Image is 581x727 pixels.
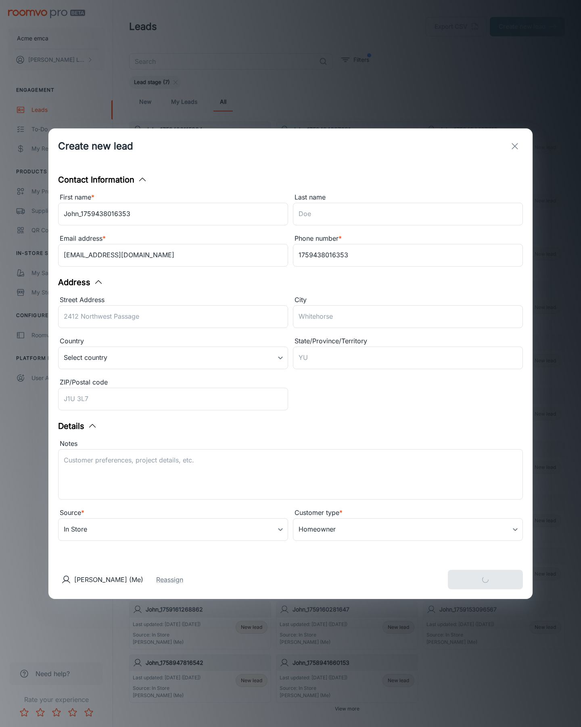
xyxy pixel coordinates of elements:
[58,276,103,288] button: Address
[58,233,288,244] div: Email address
[293,347,523,369] input: YU
[293,203,523,225] input: Doe
[293,305,523,328] input: Whitehorse
[58,174,147,186] button: Contact Information
[58,388,288,410] input: J1U 3L7
[58,139,133,153] h1: Create new lead
[58,377,288,388] div: ZIP/Postal code
[74,575,143,584] p: [PERSON_NAME] (Me)
[293,518,523,541] div: Homeowner
[156,575,183,584] button: Reassign
[58,203,288,225] input: John
[293,244,523,267] input: +1 439-123-4567
[58,347,288,369] div: Select country
[58,244,288,267] input: myname@example.com
[58,192,288,203] div: First name
[293,508,523,518] div: Customer type
[58,336,288,347] div: Country
[58,439,523,449] div: Notes
[58,295,288,305] div: Street Address
[58,518,288,541] div: In Store
[507,138,523,154] button: exit
[58,305,288,328] input: 2412 Northwest Passage
[293,295,523,305] div: City
[293,233,523,244] div: Phone number
[58,420,97,432] button: Details
[58,508,288,518] div: Source
[293,336,523,347] div: State/Province/Territory
[293,192,523,203] div: Last name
